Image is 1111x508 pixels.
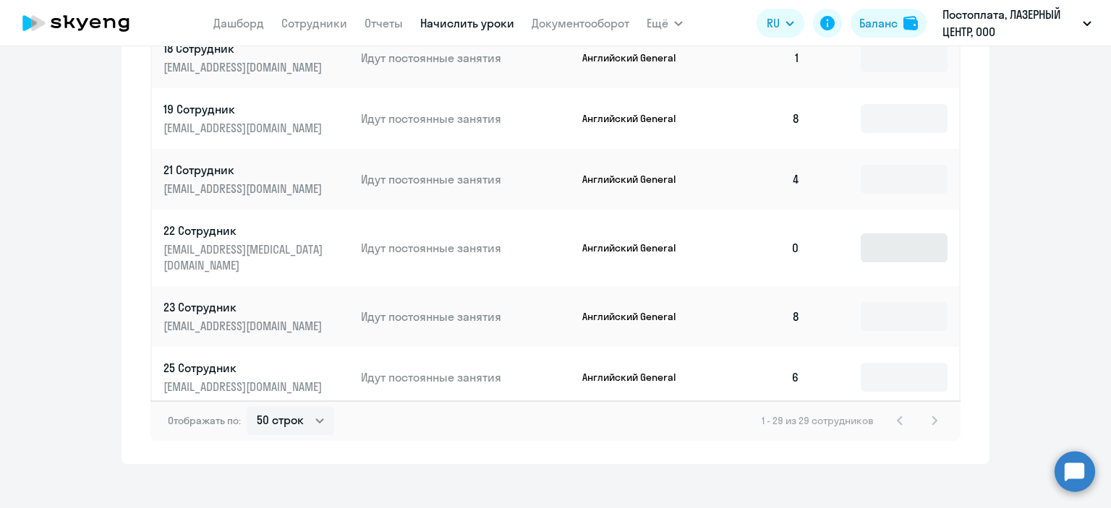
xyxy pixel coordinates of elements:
p: Английский General [582,51,691,64]
span: Отображать по: [168,414,241,427]
button: Постоплата, ЛАЗЕРНЫЙ ЦЕНТР, ООО [935,6,1099,40]
a: 18 Сотрудник[EMAIL_ADDRESS][DOMAIN_NAME] [163,40,349,75]
td: 8 [710,286,812,347]
p: Идут постоянные занятия [361,240,571,256]
span: Ещё [647,14,668,32]
td: 8 [710,88,812,149]
p: Английский General [582,371,691,384]
p: Постоплата, ЛАЗЕРНЫЙ ЦЕНТР, ООО [942,6,1077,40]
p: Английский General [582,310,691,323]
p: 19 Сотрудник [163,101,325,117]
a: Документооборот [532,16,629,30]
span: RU [767,14,780,32]
p: [EMAIL_ADDRESS][MEDICAL_DATA][DOMAIN_NAME] [163,241,325,273]
a: 25 Сотрудник[EMAIL_ADDRESS][DOMAIN_NAME] [163,360,349,395]
a: Дашборд [213,16,264,30]
p: [EMAIL_ADDRESS][DOMAIN_NAME] [163,379,325,395]
a: Сотрудники [281,16,347,30]
p: Английский General [582,173,691,186]
p: 22 Сотрудник [163,223,325,238]
p: Идут постоянные занятия [361,369,571,385]
div: Баланс [859,14,898,32]
p: [EMAIL_ADDRESS][DOMAIN_NAME] [163,181,325,197]
td: 6 [710,347,812,408]
a: 23 Сотрудник[EMAIL_ADDRESS][DOMAIN_NAME] [163,299,349,334]
p: Английский General [582,241,691,254]
p: Идут постоянные занятия [361,111,571,126]
span: 1 - 29 из 29 сотрудников [762,414,874,427]
td: 0 [710,210,812,286]
img: balance [903,16,918,30]
button: Ещё [647,9,683,38]
a: Отчеты [365,16,403,30]
p: Английский General [582,112,691,125]
p: 25 Сотрудник [163,360,325,376]
p: 18 Сотрудник [163,40,325,56]
p: Идут постоянные занятия [361,309,571,324]
button: Балансbalance [851,9,927,38]
p: Идут постоянные занятия [361,171,571,187]
p: 23 Сотрудник [163,299,325,315]
a: 22 Сотрудник[EMAIL_ADDRESS][MEDICAL_DATA][DOMAIN_NAME] [163,223,349,273]
td: 4 [710,149,812,210]
td: 1 [710,27,812,88]
p: 21 Сотрудник [163,162,325,178]
a: 21 Сотрудник[EMAIL_ADDRESS][DOMAIN_NAME] [163,162,349,197]
p: [EMAIL_ADDRESS][DOMAIN_NAME] [163,59,325,75]
a: 19 Сотрудник[EMAIL_ADDRESS][DOMAIN_NAME] [163,101,349,136]
p: [EMAIL_ADDRESS][DOMAIN_NAME] [163,318,325,334]
button: RU [757,9,804,38]
p: Идут постоянные занятия [361,50,571,66]
p: [EMAIL_ADDRESS][DOMAIN_NAME] [163,120,325,136]
a: Начислить уроки [420,16,514,30]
